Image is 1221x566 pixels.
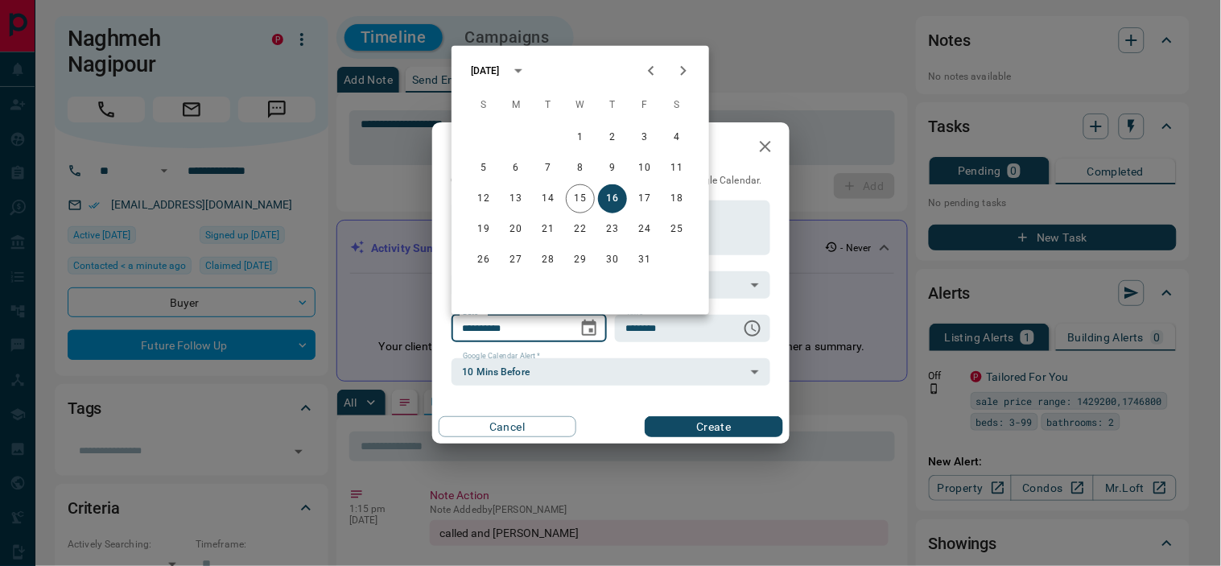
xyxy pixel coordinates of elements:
[630,123,659,152] button: 3
[598,89,627,122] span: Thursday
[566,154,595,183] button: 8
[667,55,699,87] button: Next month
[598,123,627,152] button: 2
[469,184,498,213] button: 12
[566,123,595,152] button: 1
[630,246,659,275] button: 31
[630,184,659,213] button: 17
[501,89,530,122] span: Monday
[469,154,498,183] button: 5
[534,215,563,244] button: 21
[662,89,691,122] span: Saturday
[534,154,563,183] button: 7
[469,215,498,244] button: 19
[630,154,659,183] button: 10
[630,89,659,122] span: Friday
[452,358,770,386] div: 10 Mins Before
[439,416,576,437] button: Cancel
[662,123,691,152] button: 4
[469,246,498,275] button: 26
[501,246,530,275] button: 27
[598,184,627,213] button: 16
[463,351,540,361] label: Google Calendar Alert
[662,215,691,244] button: 25
[573,312,605,345] button: Choose date, selected date is Oct 16, 2025
[566,215,595,244] button: 22
[645,416,782,437] button: Create
[598,215,627,244] button: 23
[432,122,542,174] h2: New Task
[566,89,595,122] span: Wednesday
[598,246,627,275] button: 30
[505,57,532,85] button: calendar view is open, switch to year view
[635,55,667,87] button: Previous month
[630,215,659,244] button: 24
[662,154,691,183] button: 11
[534,246,563,275] button: 28
[463,308,483,318] label: Date
[501,215,530,244] button: 20
[566,184,595,213] button: 15
[598,154,627,183] button: 9
[626,308,647,318] label: Time
[501,184,530,213] button: 13
[662,184,691,213] button: 18
[471,64,500,78] div: [DATE]
[534,184,563,213] button: 14
[501,154,530,183] button: 6
[736,312,769,345] button: Choose time, selected time is 6:00 AM
[469,89,498,122] span: Sunday
[566,246,595,275] button: 29
[534,89,563,122] span: Tuesday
